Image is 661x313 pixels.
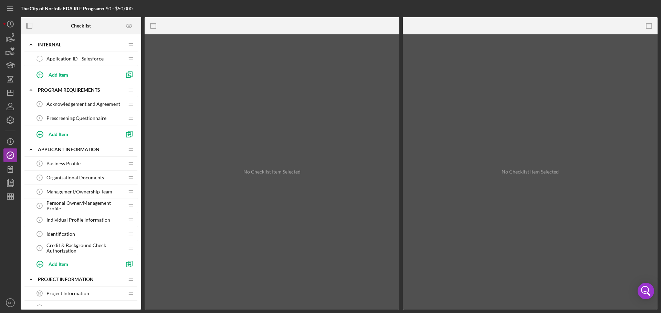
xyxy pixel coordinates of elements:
div: • $0 - $50,000 [21,6,133,11]
div: PROJECT INFORMATION [38,277,124,282]
div: Add Item [49,127,68,141]
span: Management/Ownership Team [46,189,112,194]
div: Internal [38,42,124,47]
div: Program Requirements [38,87,124,93]
button: MJ [3,296,17,310]
span: Individual Profile Information [46,217,110,223]
div: Add Item [49,68,68,81]
tspan: 5 [39,190,41,193]
span: Acknowledgement and Agreement [46,101,120,107]
span: Personal Owner/Management Profile [46,200,124,211]
span: Credit & Background Check Authorization [46,243,124,254]
b: Checklist [71,23,91,29]
tspan: 2 [39,116,41,120]
tspan: 7 [39,218,41,222]
span: Sources & Uses [46,305,79,310]
text: MJ [8,301,13,305]
div: No Checklist Item Selected [502,169,559,175]
tspan: 9 [39,246,41,250]
tspan: 11 [38,306,41,309]
button: Add Item [31,257,120,271]
span: Application ID - Salesforce [46,56,104,62]
tspan: 3 [39,162,41,165]
span: Prescreening Questionnaire [46,115,106,121]
span: Identification [46,231,75,237]
div: Add Item [49,257,68,270]
b: The City of Norfolk EDA RLF Program [21,5,102,11]
tspan: 4 [39,176,41,179]
button: Add Item [31,127,120,141]
span: Organizational Documents [46,175,104,180]
tspan: 10 [38,292,41,295]
div: No Checklist Item Selected [243,169,301,175]
div: Open Intercom Messenger [638,283,654,299]
span: Project Information [46,291,89,296]
span: Business Profile [46,161,81,166]
tspan: 8 [39,232,41,236]
div: APPLICANT INFORMATION [38,147,124,152]
tspan: 1 [39,102,41,106]
button: Add Item [31,68,120,81]
button: Preview as [122,18,137,34]
tspan: 6 [39,204,41,208]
